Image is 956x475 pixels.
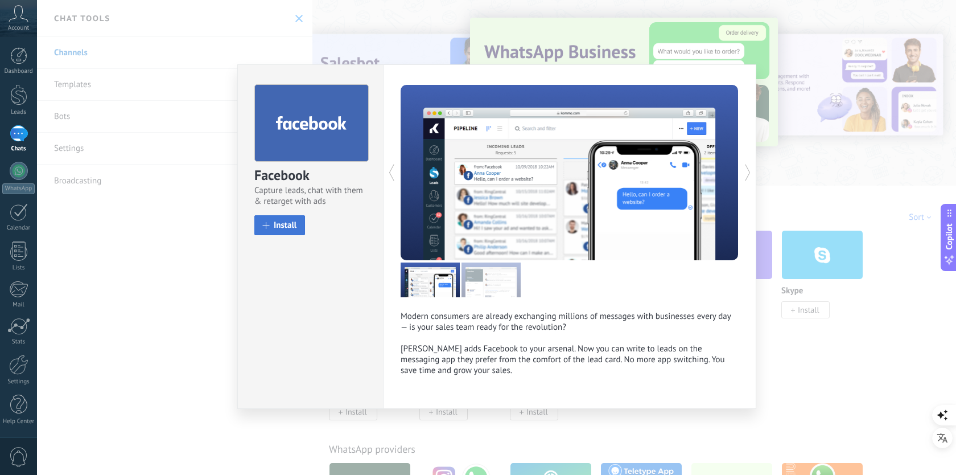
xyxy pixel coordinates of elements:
div: Lists [2,264,35,272]
span: Copilot [943,224,955,250]
div: Chats [2,145,35,153]
img: kommo_facebook_tour_2_en.png [461,263,521,297]
div: Stats [2,338,35,346]
div: Help Center [2,418,35,425]
span: Install [274,221,296,230]
div: Facebook [254,166,366,185]
div: Leads [2,109,35,116]
div: Settings [2,378,35,386]
img: kommo_facebook_tour_1_en.png [401,263,460,297]
div: Calendar [2,224,35,232]
div: WhatsApp [2,183,35,194]
span: Capture leads, chat with them & retarget with ads [254,185,366,207]
button: Install [254,215,305,235]
p: Modern consumers are already exchanging millions of messages with businesses every day — is your ... [401,311,739,376]
div: Mail [2,301,35,309]
div: Dashboard [2,68,35,75]
span: Account [8,24,29,32]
